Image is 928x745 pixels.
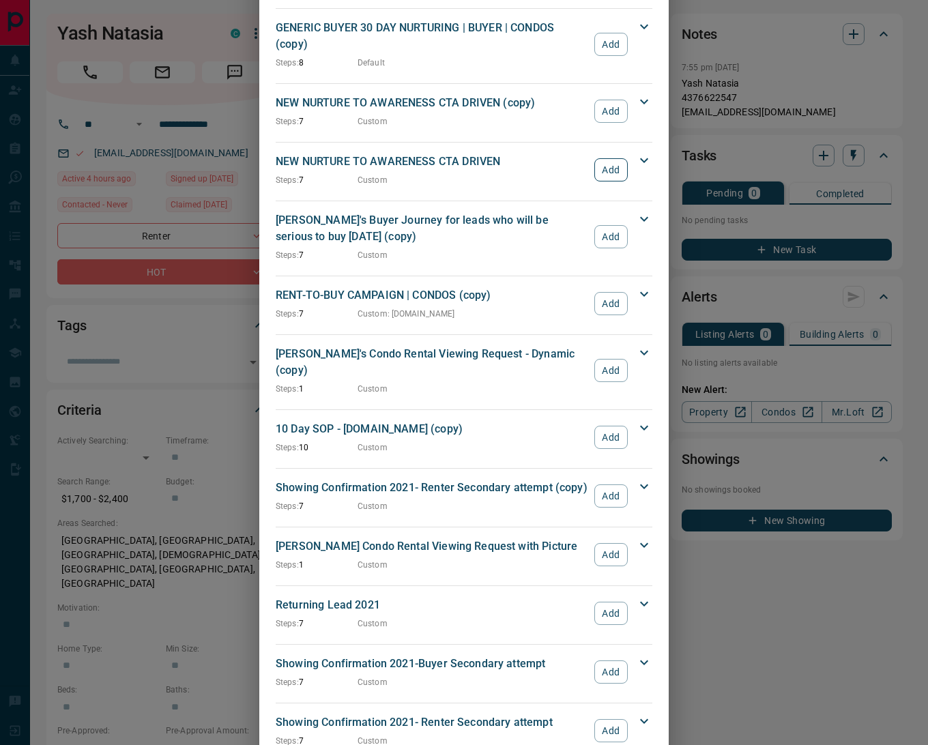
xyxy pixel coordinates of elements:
p: Custom [358,559,388,571]
div: [PERSON_NAME]'s Condo Rental Viewing Request - Dynamic (copy)Steps:1CustomAdd [276,343,652,398]
button: Add [594,33,628,56]
p: Showing Confirmation 2021- Renter Secondary attempt [276,714,588,731]
p: GENERIC BUYER 30 DAY NURTURING | BUYER | CONDOS (copy) [276,20,588,53]
p: Custom [358,383,388,395]
p: Returning Lead 2021 [276,597,588,613]
p: 10 Day SOP - [DOMAIN_NAME] (copy) [276,421,588,437]
p: 7 [276,249,358,261]
p: 7 [276,676,358,688]
span: Steps: [276,58,299,68]
div: RENT-TO-BUY CAMPAIGN | CONDOS (copy)Steps:7Custom: [DOMAIN_NAME]Add [276,284,652,323]
p: Custom [358,500,388,512]
button: Add [594,225,628,248]
span: Steps: [276,677,299,687]
button: Add [594,660,628,684]
p: 7 [276,617,358,630]
div: [PERSON_NAME]'s Buyer Journey for leads who will be serious to buy [DATE] (copy)Steps:7CustomAdd [276,209,652,264]
p: Showing Confirmation 2021- Renter Secondary attempt (copy) [276,480,588,496]
p: 8 [276,57,358,69]
p: 7 [276,174,358,186]
p: RENT-TO-BUY CAMPAIGN | CONDOS (copy) [276,287,588,304]
div: NEW NURTURE TO AWARENESS CTA DRIVEN (copy)Steps:7CustomAdd [276,92,652,130]
div: [PERSON_NAME] Condo Rental Viewing Request with PictureSteps:1CustomAdd [276,536,652,574]
p: Custom [358,676,388,688]
span: Steps: [276,443,299,452]
p: [PERSON_NAME] Condo Rental Viewing Request with Picture [276,538,588,555]
span: Steps: [276,384,299,394]
p: NEW NURTURE TO AWARENESS CTA DRIVEN [276,154,588,170]
p: NEW NURTURE TO AWARENESS CTA DRIVEN (copy) [276,95,588,111]
p: Default [358,57,385,69]
button: Add [594,719,628,742]
div: Showing Confirmation 2021-Buyer Secondary attemptSteps:7CustomAdd [276,653,652,691]
button: Add [594,158,628,181]
p: [PERSON_NAME]'s Buyer Journey for leads who will be serious to buy [DATE] (copy) [276,212,588,245]
span: Steps: [276,175,299,185]
p: Custom [358,115,388,128]
p: 7 [276,115,358,128]
p: 10 [276,441,358,454]
button: Add [594,543,628,566]
div: Showing Confirmation 2021- Renter Secondary attempt (copy)Steps:7CustomAdd [276,477,652,515]
span: Steps: [276,560,299,570]
p: Custom : [DOMAIN_NAME] [358,308,454,320]
span: Steps: [276,309,299,319]
button: Add [594,602,628,625]
p: 7 [276,500,358,512]
button: Add [594,359,628,382]
p: 7 [276,308,358,320]
span: Steps: [276,117,299,126]
p: Showing Confirmation 2021-Buyer Secondary attempt [276,656,588,672]
p: Custom [358,441,388,454]
button: Add [594,426,628,449]
p: Custom [358,249,388,261]
p: Custom [358,174,388,186]
div: NEW NURTURE TO AWARENESS CTA DRIVENSteps:7CustomAdd [276,151,652,189]
span: Steps: [276,250,299,260]
p: 1 [276,559,358,571]
button: Add [594,484,628,508]
p: [PERSON_NAME]'s Condo Rental Viewing Request - Dynamic (copy) [276,346,588,379]
div: 10 Day SOP - [DOMAIN_NAME] (copy)Steps:10CustomAdd [276,418,652,456]
span: Steps: [276,501,299,511]
div: GENERIC BUYER 30 DAY NURTURING | BUYER | CONDOS (copy)Steps:8DefaultAdd [276,17,652,72]
p: Custom [358,617,388,630]
span: Steps: [276,619,299,628]
button: Add [594,100,628,123]
div: Returning Lead 2021Steps:7CustomAdd [276,594,652,632]
button: Add [594,292,628,315]
p: 1 [276,383,358,395]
